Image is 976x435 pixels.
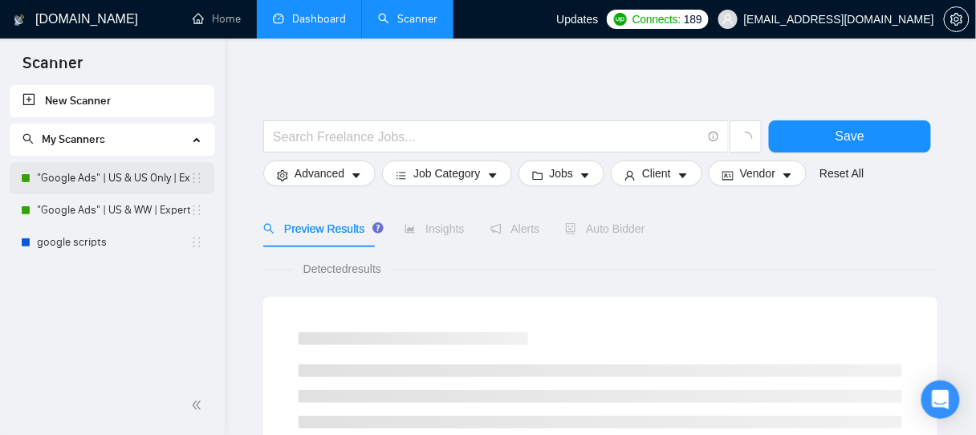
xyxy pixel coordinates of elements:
span: Save [836,126,864,146]
a: New Scanner [22,85,201,117]
span: idcard [722,169,734,181]
span: bars [396,169,407,181]
button: Save [769,120,931,152]
button: folderJobscaret-down [518,161,605,186]
span: holder [190,236,203,249]
span: search [263,223,274,234]
span: caret-down [487,169,498,181]
span: caret-down [782,169,793,181]
div: Open Intercom Messenger [921,380,960,419]
span: caret-down [351,169,362,181]
span: 189 [684,10,701,28]
button: idcardVendorcaret-down [709,161,807,186]
span: My Scanners [22,132,105,146]
span: Scanner [10,51,96,85]
span: setting [277,169,288,181]
span: user [624,169,636,181]
li: "Google Ads" | US & US Only | Expert [10,162,214,194]
a: homeHome [193,12,241,26]
li: "Google Ads" | US & WW | Expert [10,194,214,226]
a: "Google Ads" | US & US Only | Expert [37,162,190,194]
span: double-left [191,397,207,413]
span: My Scanners [42,132,105,146]
span: user [722,14,734,25]
span: caret-down [677,169,689,181]
span: Auto Bidder [565,222,645,235]
span: Client [642,165,671,182]
button: barsJob Categorycaret-down [382,161,511,186]
span: Updates [556,13,598,26]
span: Detected results [292,260,392,278]
li: New Scanner [10,85,214,117]
span: robot [565,223,576,234]
span: info-circle [709,132,719,142]
span: notification [490,223,502,234]
a: setting [944,13,970,26]
button: userClientcaret-down [611,161,702,186]
span: Advanced [295,165,344,182]
a: dashboardDashboard [273,12,346,26]
span: Connects: [632,10,681,28]
span: Vendor [740,165,775,182]
a: google scripts [37,226,190,258]
span: Alerts [490,222,540,235]
input: Search Freelance Jobs... [273,127,701,147]
span: Jobs [550,165,574,182]
button: settingAdvancedcaret-down [263,161,376,186]
span: area-chart [405,223,416,234]
div: Tooltip anchor [371,221,385,235]
img: logo [14,7,25,33]
span: search [22,133,34,144]
span: holder [190,204,203,217]
span: setting [945,13,969,26]
a: searchScanner [378,12,437,26]
button: setting [944,6,970,32]
a: "Google Ads" | US & WW | Expert [37,194,190,226]
li: google scripts [10,226,214,258]
span: caret-down [579,169,591,181]
span: loading [738,132,753,146]
span: Insights [405,222,464,235]
span: folder [532,169,543,181]
span: Preview Results [263,222,379,235]
span: Job Category [413,165,480,182]
a: Reset All [819,165,864,182]
img: upwork-logo.png [614,13,627,26]
span: holder [190,172,203,185]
